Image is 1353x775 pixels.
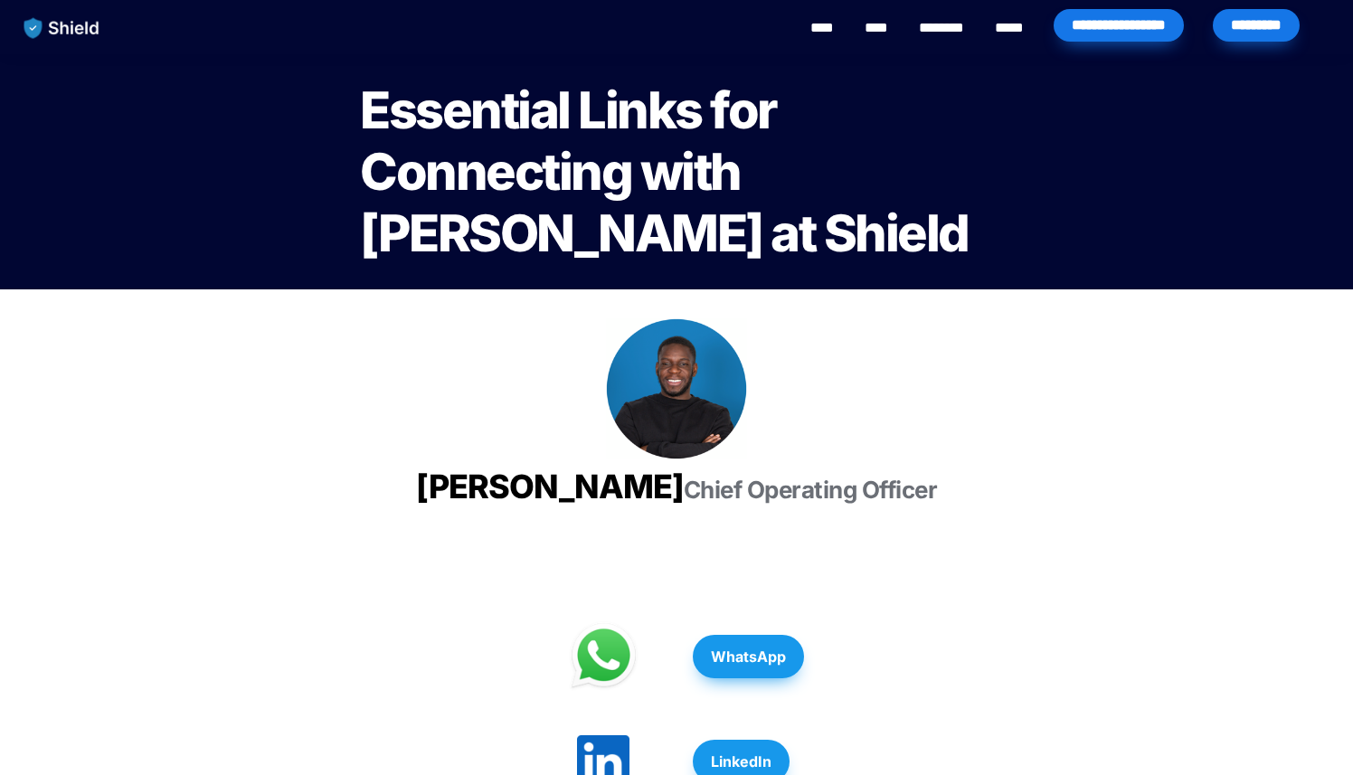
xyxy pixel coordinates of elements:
[416,467,684,506] span: [PERSON_NAME]
[684,476,938,504] span: Chief Operating Officer
[711,752,771,770] strong: LinkedIn
[693,626,804,687] a: WhatsApp
[360,80,969,264] span: Essential Links for Connecting with [PERSON_NAME] at Shield
[693,635,804,678] button: WhatsApp
[711,647,786,666] strong: WhatsApp
[15,9,109,47] img: website logo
